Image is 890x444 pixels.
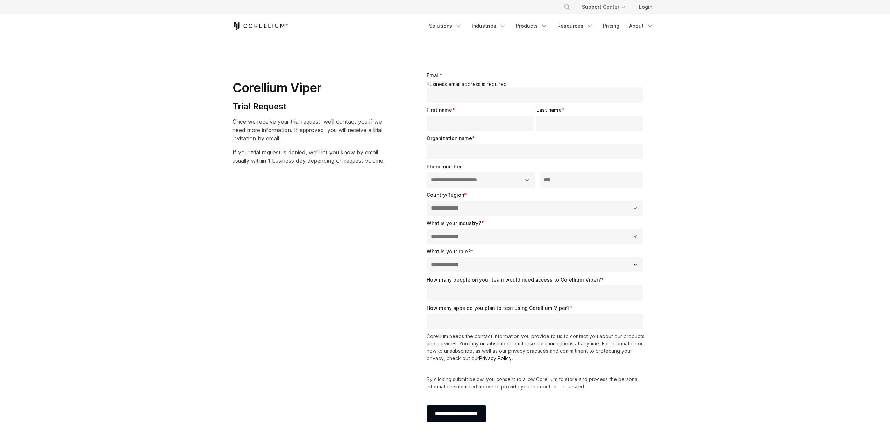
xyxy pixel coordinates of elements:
legend: Business email address is required [427,81,647,87]
h1: Corellium Viper [233,80,385,96]
span: Phone number [427,163,462,169]
span: Last name [536,107,562,113]
a: Industries [468,20,510,32]
a: Solutions [425,20,466,32]
div: Navigation Menu [425,20,658,32]
span: If your trial request is denied, we'll let you know by email usually within 1 business day depend... [233,149,385,164]
span: What is your industry? [427,220,481,226]
a: Products [512,20,552,32]
span: How many apps do you plan to test using Corellium Viper? [427,305,570,311]
span: What is your role? [427,248,471,254]
p: Corellium needs the contact information you provide to us to contact you about our products and s... [427,333,647,362]
a: Resources [553,20,597,32]
h4: Trial Request [233,101,385,112]
a: Pricing [599,20,624,32]
span: How many people on your team would need access to Corellium Viper? [427,277,601,283]
span: Organization name [427,135,472,141]
button: Search [561,1,574,13]
a: Support Center [576,1,631,13]
span: Email [427,72,440,78]
span: Once we receive your trial request, we'll contact you if we need more information. If approved, y... [233,118,382,142]
span: First name [427,107,452,113]
a: Corellium Home [233,22,288,30]
a: About [625,20,658,32]
span: Country/Region [427,192,464,198]
a: Privacy Policy [479,355,512,361]
div: Navigation Menu [555,1,658,13]
p: By clicking submit below, you consent to allow Corellium to store and process the personal inform... [427,376,647,390]
a: Login [633,1,658,13]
